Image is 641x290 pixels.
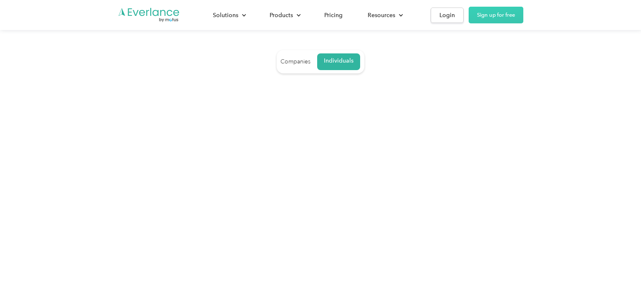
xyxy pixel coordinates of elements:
[324,57,353,65] div: Individuals
[280,58,310,66] div: Companies
[469,7,523,23] a: Sign up for free
[439,10,455,20] div: Login
[431,8,464,23] a: Login
[118,7,180,23] a: Go to homepage
[324,10,343,20] div: Pricing
[368,10,395,20] div: Resources
[270,10,293,20] div: Products
[213,10,238,20] div: Solutions
[316,8,351,23] a: Pricing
